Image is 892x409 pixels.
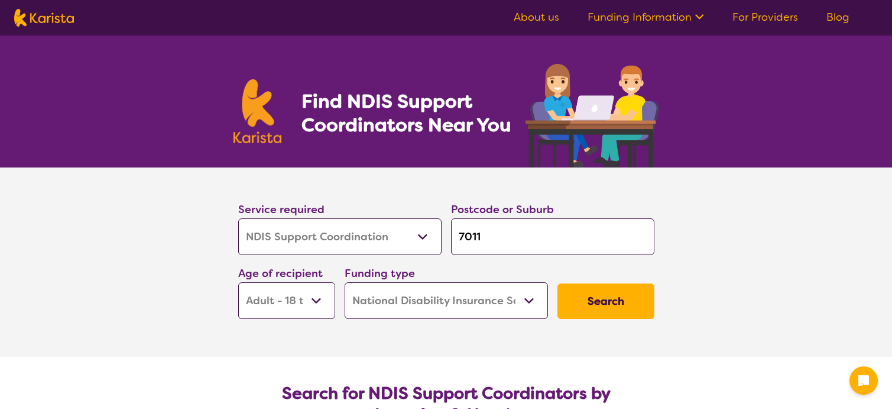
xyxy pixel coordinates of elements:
[14,9,74,27] img: Karista logo
[345,266,415,281] label: Funding type
[732,10,798,24] a: For Providers
[588,10,704,24] a: Funding Information
[233,79,282,143] img: Karista logo
[451,202,554,217] label: Postcode or Suburb
[826,10,849,24] a: Blog
[301,89,520,137] h1: Find NDIS Support Coordinators Near You
[557,284,654,319] button: Search
[514,10,559,24] a: About us
[451,218,654,255] input: Type
[238,202,325,217] label: Service required
[526,64,659,168] img: support-coordination
[238,266,323,281] label: Age of recipient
